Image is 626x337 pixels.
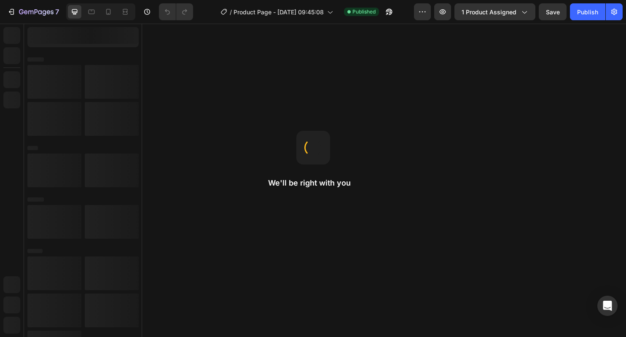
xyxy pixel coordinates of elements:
span: Product Page - [DATE] 09:45:08 [234,8,324,16]
div: Open Intercom Messenger [597,296,618,316]
span: / [230,8,232,16]
button: Save [539,3,567,20]
span: Published [352,8,376,16]
button: Publish [570,3,605,20]
div: Undo/Redo [159,3,193,20]
button: 1 product assigned [454,3,535,20]
h2: We'll be right with you [268,178,358,188]
div: Publish [577,8,598,16]
span: 1 product assigned [462,8,516,16]
span: Save [546,8,560,16]
p: 7 [55,7,59,17]
button: 7 [3,3,63,20]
